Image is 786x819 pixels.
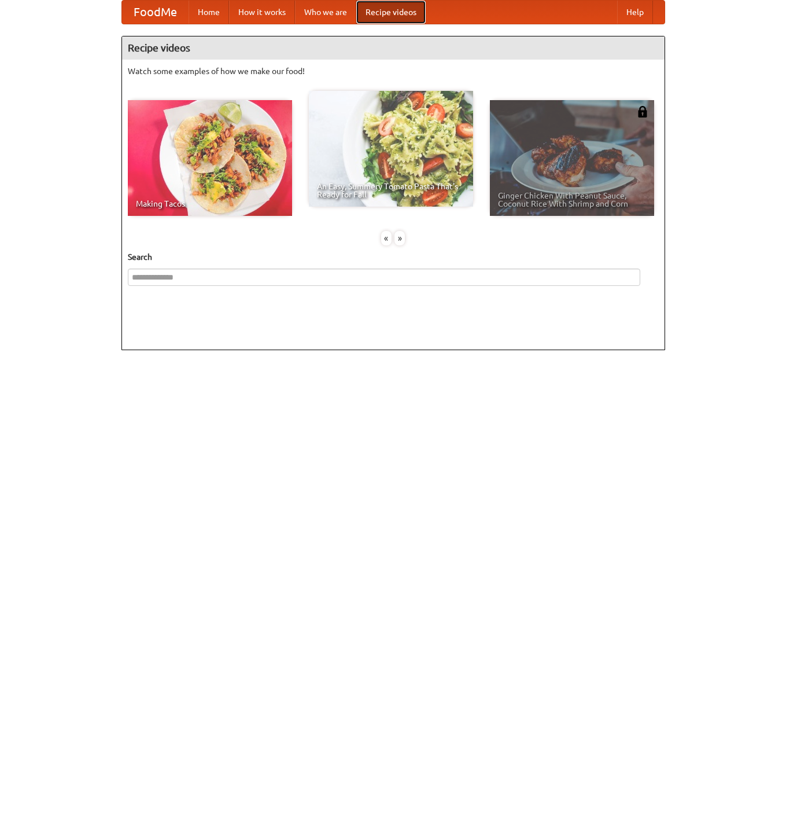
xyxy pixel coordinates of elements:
div: » [394,231,405,245]
img: 483408.png [637,106,648,117]
p: Watch some examples of how we make our food! [128,65,659,77]
a: How it works [229,1,295,24]
a: Recipe videos [356,1,426,24]
a: Making Tacos [128,100,292,216]
h4: Recipe videos [122,36,665,60]
div: « [381,231,392,245]
a: An Easy, Summery Tomato Pasta That's Ready for Fall [309,91,473,207]
a: Help [617,1,653,24]
a: Home [189,1,229,24]
a: FoodMe [122,1,189,24]
h5: Search [128,251,659,263]
span: Making Tacos [136,200,284,208]
span: An Easy, Summery Tomato Pasta That's Ready for Fall [317,182,465,199]
a: Who we are [295,1,356,24]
